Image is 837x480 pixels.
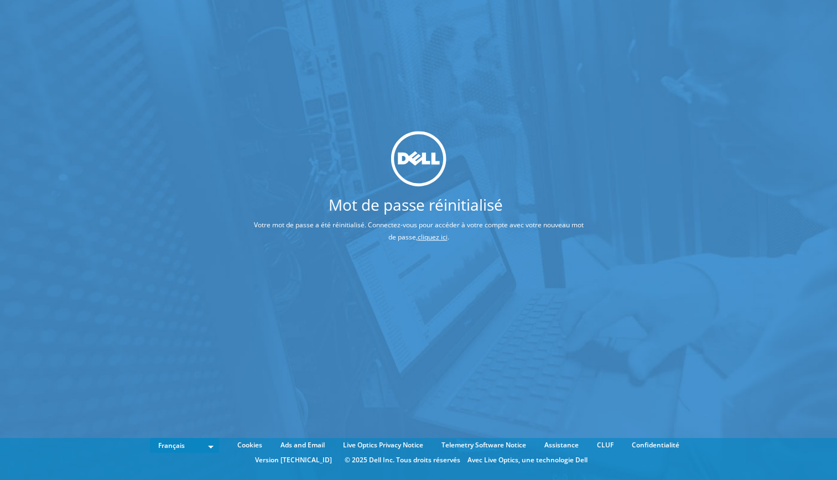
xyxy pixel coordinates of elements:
a: Ads and Email [272,439,333,451]
li: Version [TECHNICAL_ID] [249,454,337,466]
h1: Mot de passe réinitialisé [209,197,622,212]
a: Telemetry Software Notice [433,439,534,451]
a: CLUF [589,439,622,451]
img: dell_svg_logo.svg [391,131,446,186]
a: cliquez ici [418,232,448,242]
a: Live Optics Privacy Notice [335,439,432,451]
li: © 2025 Dell Inc. Tous droits réservés [339,454,466,466]
a: Assistance [536,439,587,451]
li: Avec Live Optics, une technologie Dell [467,454,588,466]
a: Cookies [229,439,271,451]
p: Votre mot de passe a été réinitialisé. Connectez-vous pour accéder à votre compte avec votre nouv... [209,219,628,243]
a: Confidentialité [623,439,688,451]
